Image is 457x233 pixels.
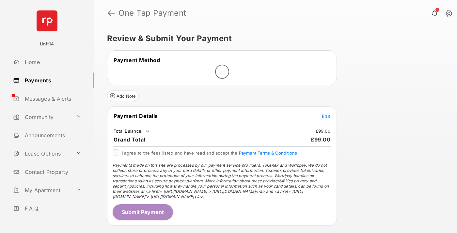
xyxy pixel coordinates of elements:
[40,41,54,47] p: Unit14
[10,182,73,198] a: My Apartment
[114,113,158,119] span: Payment Details
[113,163,329,199] span: Payments made on this site are processed by our payment service providers, Tokenex and Worldpay. ...
[239,150,297,156] button: I agree to the fees listed and have read and accept the
[10,91,94,107] a: Messages & Alerts
[311,136,330,143] span: £99.00
[10,54,94,70] a: Home
[10,201,94,216] a: F.A.Q.
[122,150,297,156] span: I agree to the fees listed and have read and accept the
[113,204,173,220] button: Submit Payment
[118,9,186,17] strong: One Tap Payment
[37,10,57,31] img: svg+xml;base64,PHN2ZyB4bWxucz0iaHR0cDovL3d3dy53My5vcmcvMjAwMC9zdmciIHdpZHRoPSI2NCIgaGVpZ2h0PSI2NC...
[315,128,331,134] td: £99.00
[114,136,145,143] span: Grand Total
[10,127,94,143] a: Announcements
[10,164,94,180] a: Contact Property
[107,35,439,42] h5: Review & Submit Your Payment
[114,57,160,63] span: Payment Method
[10,73,94,88] a: Payments
[10,146,73,161] a: Lease Options
[113,128,151,135] td: Total Balance
[10,109,73,125] a: Community
[107,91,139,101] button: Add Note
[322,113,330,119] button: Edit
